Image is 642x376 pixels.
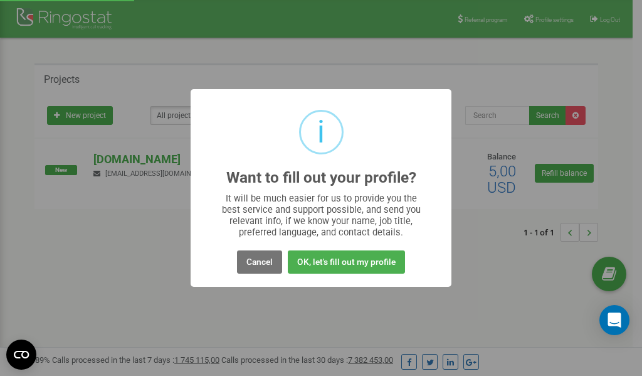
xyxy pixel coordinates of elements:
button: Open CMP widget [6,340,36,370]
div: Open Intercom Messenger [599,305,629,335]
button: Cancel [237,250,282,274]
h2: Want to fill out your profile? [226,169,416,186]
button: OK, let's fill out my profile [288,250,405,274]
div: i [317,112,325,153]
div: It will be much easier for us to provide you the best service and support possible, and send you ... [216,193,427,238]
